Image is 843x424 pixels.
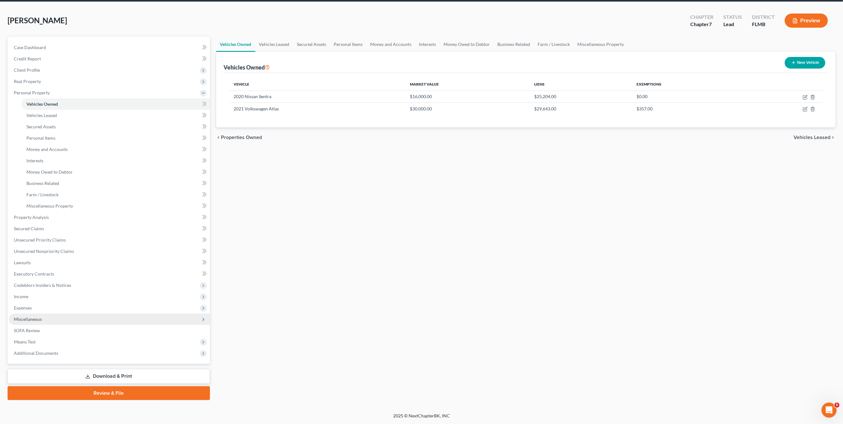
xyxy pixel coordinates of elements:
a: Miscellaneous Property [21,200,210,212]
span: Unsecured Nonpriority Claims [14,248,74,254]
span: Money Owed to Debtor [26,169,73,175]
span: Real Property [14,79,41,84]
a: Vehicles Leased [21,110,210,121]
span: Interests [26,158,43,163]
div: Chapter [690,14,713,21]
button: Vehicles Leased chevron_right [794,135,835,140]
span: Secured Assets [26,124,56,129]
div: Vehicles Owned [224,64,270,71]
button: chevron_left Properties Owned [216,135,262,140]
a: Credit Report [9,53,210,64]
span: Property Analysis [14,215,49,220]
a: Money and Accounts [21,144,210,155]
span: Miscellaneous Property [26,203,73,209]
a: Download & Print [8,369,210,384]
span: Personal Property [14,90,50,95]
i: chevron_right [830,135,835,140]
a: Personal Items [330,37,367,52]
span: 5 [835,403,840,408]
th: Market Value [405,78,529,91]
a: Executory Contracts [9,268,210,280]
a: SOFA Review [9,325,210,336]
td: $29,643.00 [529,103,631,115]
button: New Vehicle [785,57,825,69]
a: Farm / Livestock [21,189,210,200]
td: 2021 Volkswagen Atlas [229,103,405,115]
span: [PERSON_NAME] [8,16,67,25]
span: Miscellaneous [14,316,42,322]
span: Expenses [14,305,32,310]
iframe: Intercom live chat [822,403,837,418]
a: Vehicles Owned [21,98,210,110]
a: Secured Assets [293,37,330,52]
a: Money and Accounts [367,37,416,52]
div: Chapter [690,21,713,28]
span: Vehicles Leased [26,113,57,118]
span: Vehicles Leased [794,135,830,140]
span: Additional Documents [14,350,58,356]
a: Case Dashboard [9,42,210,53]
th: Vehicle [229,78,405,91]
span: Unsecured Priority Claims [14,237,66,243]
a: Unsecured Nonpriority Claims [9,246,210,257]
span: Money and Accounts [26,147,68,152]
a: Review & File [8,386,210,400]
td: $357.00 [631,103,743,115]
a: Unsecured Priority Claims [9,234,210,246]
span: Codebtors Insiders & Notices [14,282,71,288]
span: Means Test [14,339,36,344]
td: 2020 Nissan Sentra [229,91,405,103]
a: Interests [416,37,440,52]
span: Personal Items [26,135,55,141]
td: $16,000.00 [405,91,529,103]
span: Vehicles Owned [26,101,58,107]
a: Secured Claims [9,223,210,234]
td: $30,000.00 [405,103,529,115]
div: FLMB [752,21,775,28]
span: Business Related [26,181,59,186]
span: SOFA Review [14,328,40,333]
th: Exemptions [631,78,743,91]
a: Personal Items [21,132,210,144]
a: Lawsuits [9,257,210,268]
a: Business Related [494,37,534,52]
a: Miscellaneous Property [574,37,628,52]
div: Status [723,14,742,21]
div: Lead [723,21,742,28]
a: Money Owed to Debtor [440,37,494,52]
span: Client Profile [14,67,40,73]
span: Credit Report [14,56,41,61]
span: Farm / Livestock [26,192,59,197]
span: 7 [709,21,712,27]
button: Preview [785,14,828,28]
a: Business Related [21,178,210,189]
a: Interests [21,155,210,166]
span: Secured Claims [14,226,44,231]
a: Property Analysis [9,212,210,223]
span: Lawsuits [14,260,31,265]
div: District [752,14,775,21]
a: Secured Assets [21,121,210,132]
td: $0.00 [631,91,743,103]
span: Executory Contracts [14,271,54,276]
a: Money Owed to Debtor [21,166,210,178]
a: Vehicles Owned [216,37,255,52]
a: Farm / Livestock [534,37,574,52]
td: $25,204.00 [529,91,631,103]
i: chevron_left [216,135,221,140]
span: Properties Owned [221,135,262,140]
th: Liens [529,78,631,91]
span: Income [14,294,28,299]
span: Case Dashboard [14,45,46,50]
div: 2025 © NextChapterBK, INC [242,413,601,424]
a: Vehicles Leased [255,37,293,52]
